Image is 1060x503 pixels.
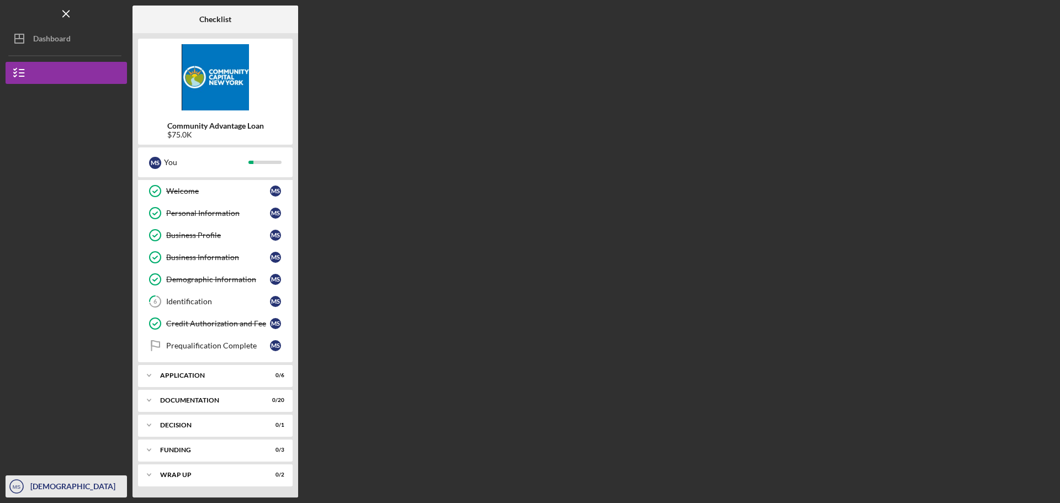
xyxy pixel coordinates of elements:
a: Business InformationMS [144,246,287,268]
div: M S [270,318,281,329]
div: Funding [160,447,257,453]
div: Application [160,372,257,379]
div: M S [270,230,281,241]
a: Personal InformationMS [144,202,287,224]
a: Demographic InformationMS [144,268,287,290]
div: M S [270,252,281,263]
div: 0 / 3 [264,447,284,453]
div: Decision [160,422,257,428]
div: 0 / 1 [264,422,284,428]
b: Checklist [199,15,231,24]
a: WelcomeMS [144,180,287,202]
div: M S [270,186,281,197]
a: Prequalification CompleteMS [144,335,287,357]
div: M S [149,157,161,169]
div: You [164,153,248,172]
div: Identification [166,297,270,306]
div: M S [270,296,281,307]
div: Credit Authorization and Fee [166,319,270,328]
div: Documentation [160,397,257,404]
button: MS[DEMOGRAPHIC_DATA][PERSON_NAME] [6,475,127,497]
div: M S [270,340,281,351]
a: Credit Authorization and FeeMS [144,313,287,335]
div: Prequalification Complete [166,341,270,350]
div: 0 / 6 [264,372,284,379]
div: Welcome [166,187,270,195]
text: MS [13,484,20,490]
div: Business Profile [166,231,270,240]
div: $75.0K [167,130,264,139]
div: M S [270,208,281,219]
button: Dashboard [6,28,127,50]
div: Wrap up [160,472,257,478]
tspan: 6 [153,298,157,305]
a: Business ProfileMS [144,224,287,246]
div: 0 / 2 [264,472,284,478]
div: Business Information [166,253,270,262]
div: 0 / 20 [264,397,284,404]
a: 6IdentificationMS [144,290,287,313]
div: Dashboard [33,28,71,52]
div: Personal Information [166,209,270,218]
img: Product logo [138,44,293,110]
div: M S [270,274,281,285]
div: Demographic Information [166,275,270,284]
b: Community Advantage Loan [167,121,264,130]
